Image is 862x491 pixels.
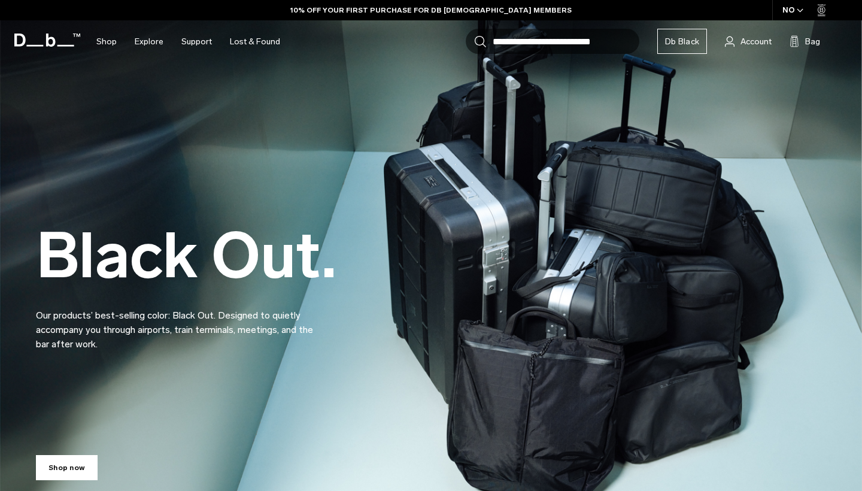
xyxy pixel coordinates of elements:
[230,20,280,63] a: Lost & Found
[805,35,820,48] span: Bag
[96,20,117,63] a: Shop
[36,225,336,287] h2: Black Out.
[725,34,772,49] a: Account
[790,34,820,49] button: Bag
[657,29,707,54] a: Db Black
[36,455,98,480] a: Shop now
[290,5,572,16] a: 10% OFF YOUR FIRST PURCHASE FOR DB [DEMOGRAPHIC_DATA] MEMBERS
[36,294,323,351] p: Our products’ best-selling color: Black Out. Designed to quietly accompany you through airports, ...
[181,20,212,63] a: Support
[135,20,163,63] a: Explore
[740,35,772,48] span: Account
[87,20,289,63] nav: Main Navigation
